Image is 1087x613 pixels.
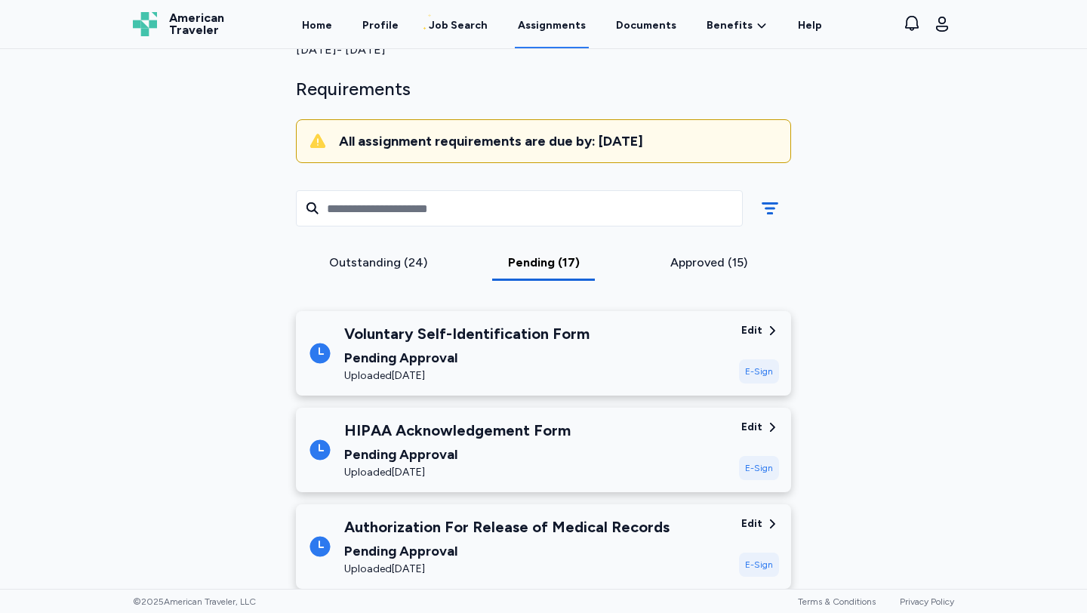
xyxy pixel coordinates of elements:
div: HIPAA Acknowledgement Form [344,420,571,441]
div: E-Sign [739,456,779,480]
div: Voluntary Self-Identification Form [344,323,590,344]
span: Benefits [707,18,753,33]
div: Uploaded [DATE] [344,562,670,577]
span: American Traveler [169,12,224,36]
div: Edit [741,516,762,531]
div: Authorization For Release of Medical Records [344,516,670,538]
a: Benefits [707,18,768,33]
div: Requirements [296,77,791,101]
div: Pending (17) [467,254,620,272]
div: Outstanding (24) [302,254,455,272]
div: Pending Approval [344,444,571,465]
div: E-Sign [739,553,779,577]
div: Uploaded [DATE] [344,368,590,384]
a: Assignments [515,2,589,48]
div: Edit [741,420,762,435]
div: All assignment requirements are due by: [DATE] [339,132,778,150]
div: Pending Approval [344,347,590,368]
div: Job Search [429,18,488,33]
div: E-Sign [739,359,779,384]
img: Logo [133,12,157,36]
div: Approved (15) [632,254,785,272]
a: Privacy Policy [900,596,954,607]
div: Uploaded [DATE] [344,465,571,480]
div: Edit [741,323,762,338]
span: © 2025 American Traveler, LLC [133,596,256,608]
div: Pending Approval [344,541,670,562]
div: [DATE] - [DATE] [296,41,791,59]
a: Terms & Conditions [798,596,876,607]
